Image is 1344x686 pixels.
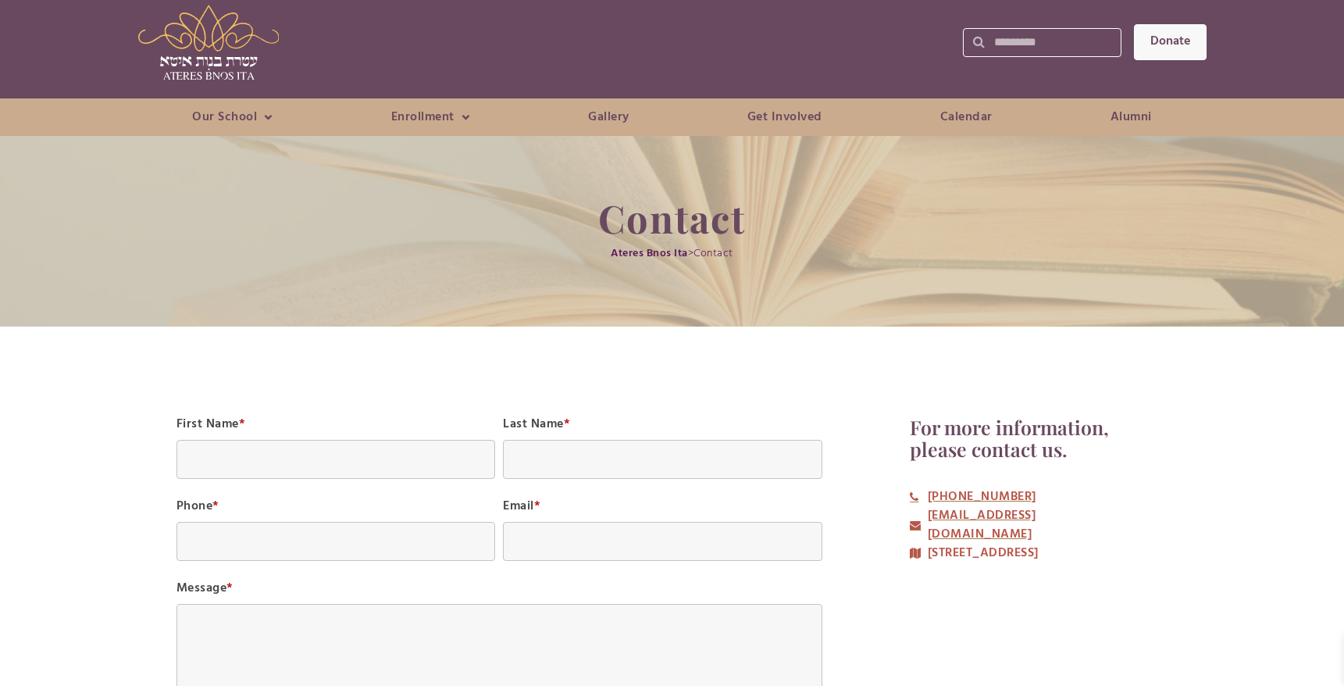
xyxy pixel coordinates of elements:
a: Calendar [893,106,1039,128]
div: > [611,242,733,266]
a: Ateres Bnos Ita [611,245,688,263]
label: Message [176,581,234,596]
a: [STREET_ADDRESS] [910,544,1039,563]
span: Contact [693,245,733,263]
a: Donate [1134,24,1207,59]
span: [EMAIL_ADDRESS][DOMAIN_NAME] [924,506,1125,544]
span: [STREET_ADDRESS] [924,544,1039,563]
label: Last Name [503,416,570,432]
a: Our School [146,106,320,128]
label: First Name [176,416,246,432]
a: [EMAIL_ADDRESS][DOMAIN_NAME] [910,506,1124,544]
label: Phone [176,498,219,514]
a: Get Involved [701,106,868,128]
label: Email [503,498,540,514]
span: [PHONE_NUMBER] [924,488,1036,506]
h3: For more information, please contact us. [910,416,1124,460]
a: Alumni [1064,106,1198,128]
h1: Contact [598,197,746,239]
a: Gallery [542,106,676,128]
span: Donate [1150,35,1190,49]
a: Enrollment [344,106,517,128]
a: [PHONE_NUMBER] [910,488,1036,506]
